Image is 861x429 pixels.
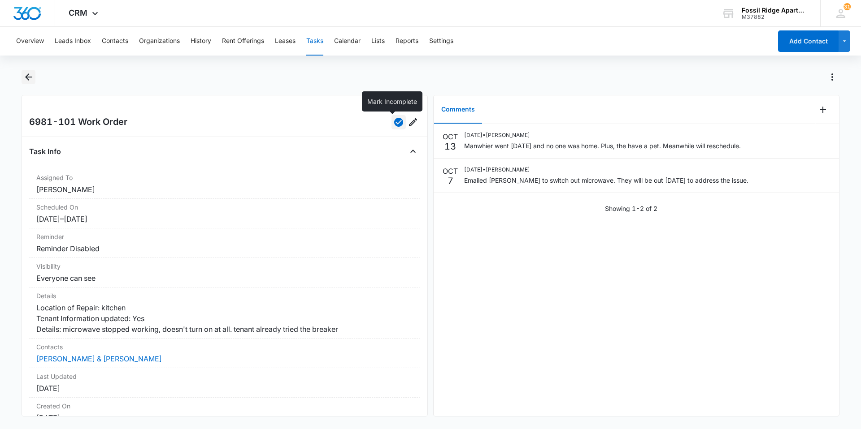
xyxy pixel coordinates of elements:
dd: [PERSON_NAME] [36,184,413,195]
dt: Last Updated [36,372,413,381]
div: Contacts[PERSON_NAME] & [PERSON_NAME] [29,339,420,368]
p: Showing 1-2 of 2 [605,204,657,213]
span: 31 [844,3,851,10]
p: [DATE] • [PERSON_NAME] [464,131,741,139]
button: Actions [825,70,839,84]
div: Last Updated[DATE] [29,368,420,398]
dd: Everyone can see [36,273,413,283]
dt: Details [36,291,413,300]
h2: 6981-101 Work Order [29,115,127,129]
dt: Visibility [36,262,413,271]
dd: [DATE] [36,412,413,423]
button: Comments [434,96,482,124]
dd: Reminder Disabled [36,243,413,254]
button: Lists [371,27,385,56]
p: OCT [443,131,458,142]
button: Overview [16,27,44,56]
button: Close [406,144,420,159]
dt: Created On [36,401,413,411]
button: Reports [396,27,418,56]
h4: Task Info [29,146,61,157]
p: OCT [443,166,458,176]
button: Add Comment [816,103,830,117]
div: account name [742,7,807,14]
p: [DATE] • [PERSON_NAME] [464,166,748,174]
button: Tasks [306,27,323,56]
dd: Location of Repair: kitchen Tenant Information updated: Yes Details: microwave stopped working, d... [36,302,413,335]
dt: Contacts [36,342,413,352]
button: Organizations [139,27,180,56]
div: account id [742,14,807,20]
dt: Reminder [36,232,413,241]
div: Assigned To[PERSON_NAME] [29,169,420,199]
button: Settings [429,27,453,56]
a: [PERSON_NAME] & [PERSON_NAME] [36,354,162,363]
div: ReminderReminder Disabled [29,228,420,258]
div: DetailsLocation of Repair: kitchen Tenant Information updated: Yes Details: microwave stopped wor... [29,287,420,339]
span: CRM [69,8,87,17]
button: Rent Offerings [222,27,264,56]
div: VisibilityEveryone can see [29,258,420,287]
button: Edit [406,115,420,129]
p: Manwhier went [DATE] and no one was home. Plus, the have a pet. Meanwhile will reschedule. [464,141,741,150]
button: Leads Inbox [55,27,91,56]
button: Calendar [334,27,361,56]
p: 7 [448,176,453,185]
div: Scheduled On[DATE]–[DATE] [29,199,420,228]
dd: [DATE] [36,383,413,394]
dt: Assigned To [36,173,413,182]
button: Contacts [102,27,128,56]
button: Add Contact [778,30,839,52]
p: Emailed [PERSON_NAME] to switch out microwave. They will be out [DATE] to address the issue. [464,176,748,185]
div: Created On[DATE] [29,398,420,427]
button: History [191,27,211,56]
dt: Scheduled On [36,202,413,212]
div: notifications count [844,3,851,10]
button: Leases [275,27,296,56]
p: 13 [444,142,456,151]
dd: [DATE] – [DATE] [36,214,413,224]
div: Mark Incomplete [362,91,422,112]
button: Back [22,70,35,84]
